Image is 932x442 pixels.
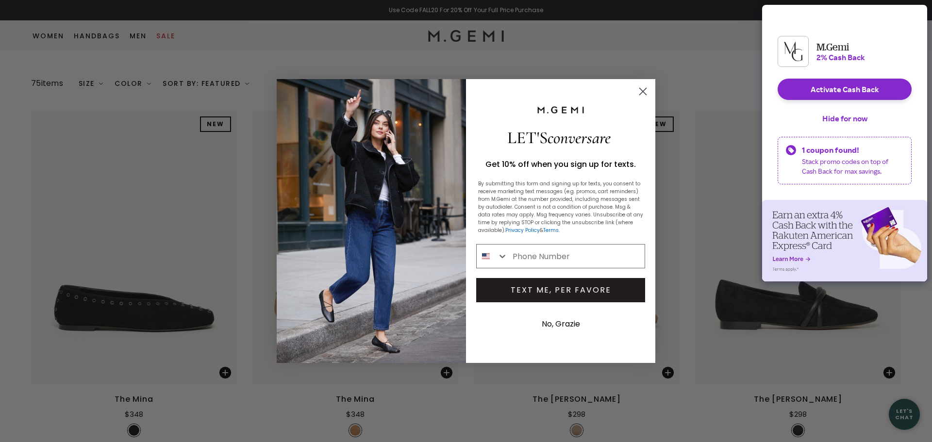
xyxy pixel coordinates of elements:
button: No, Grazie [537,312,585,336]
input: Phone Number [508,245,645,268]
a: Terms [543,227,559,234]
a: Privacy Policy [505,227,540,234]
span: LET'S [507,128,611,148]
img: United States [482,252,490,260]
span: Get 10% off when you sign up for texts. [485,159,636,170]
p: By submitting this form and signing up for texts, you consent to receive marketing text messages ... [478,180,643,234]
button: TEXT ME, PER FAVORE [476,278,645,302]
span: conversare [548,128,611,148]
button: Search Countries [477,245,508,268]
button: Close dialog [634,83,651,100]
img: 8e0fdc03-8c87-4df5-b69c-a6dfe8fe7031.jpeg [277,79,466,363]
img: M.Gemi [536,106,585,115]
